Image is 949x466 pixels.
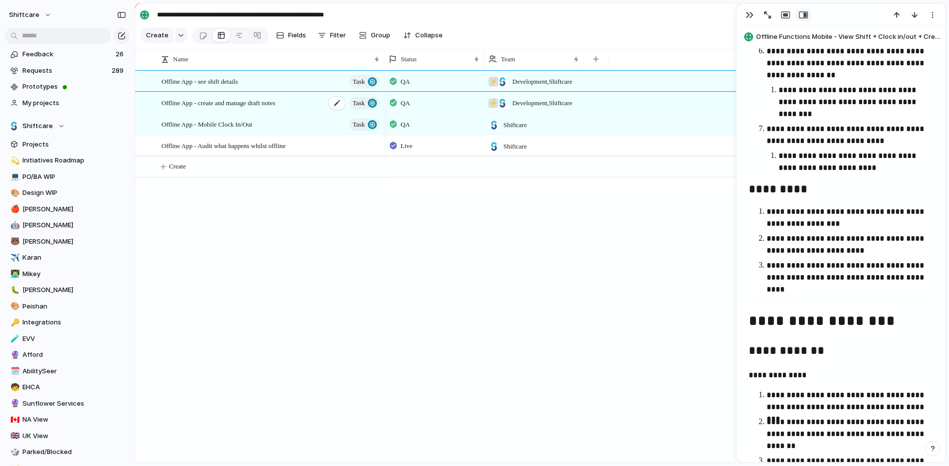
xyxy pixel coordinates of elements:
[353,96,365,110] span: Task
[5,429,130,444] a: 🇬🇧UK View
[22,155,126,165] span: Initiatives Roadmap
[330,30,346,40] span: Filter
[5,185,130,200] a: 🎨Design WIP
[5,137,130,152] a: Projects
[5,364,130,379] div: 🗓️AbilitySeer
[5,412,130,427] a: 🇨🇦NA View
[415,30,443,40] span: Collapse
[22,49,113,59] span: Feedback
[349,97,379,110] button: Task
[741,29,941,45] button: Offline Functions Mobile - View Shift + Clock in/out + Create Notes
[9,302,19,311] button: 🎨
[5,63,130,78] a: Requests289
[9,415,19,425] button: 🇨🇦
[22,447,126,457] span: Parked/Blocked
[5,267,130,282] a: 👨‍💻Mikey
[173,54,188,64] span: Name
[9,285,19,295] button: 🐛
[5,79,130,94] a: Prototypes
[116,49,126,59] span: 26
[5,283,130,298] div: 🐛[PERSON_NAME]
[10,382,17,393] div: 🧒
[10,220,17,231] div: 🤖
[5,347,130,362] div: 🔮Afford
[5,380,130,395] div: 🧒EHCA
[9,382,19,392] button: 🧒
[9,155,19,165] button: 💫
[22,382,126,392] span: EHCA
[9,237,19,247] button: 🐻
[10,187,17,199] div: 🎨
[22,66,109,76] span: Requests
[22,317,126,327] span: Integrations
[401,98,410,108] span: QA
[288,30,306,40] span: Fields
[5,119,130,134] button: Shiftcare
[5,96,130,111] a: My projects
[10,317,17,328] div: 🔑
[22,121,53,131] span: Shiftcare
[5,47,130,62] a: Feedback26
[5,315,130,330] a: 🔑Integrations
[10,447,17,458] div: 🎲
[354,27,395,43] button: Group
[161,97,275,108] span: Offline App - create and manage draft notes
[22,188,126,198] span: Design WIP
[4,7,57,23] button: shiftcare
[146,30,168,40] span: Create
[401,54,417,64] span: Status
[10,252,17,264] div: ✈️
[169,161,186,171] span: Create
[22,415,126,425] span: NA View
[9,447,19,457] button: 🎲
[5,299,130,314] a: 🎨Peishan
[9,334,19,344] button: 🧪
[22,98,126,108] span: My projects
[10,333,17,344] div: 🧪
[5,234,130,249] a: 🐻[PERSON_NAME]
[22,237,126,247] span: [PERSON_NAME]
[9,10,39,20] span: shiftcare
[9,253,19,263] button: ✈️
[5,396,130,411] a: 🔮Sunflower Services
[9,350,19,360] button: 🔮
[9,317,19,327] button: 🔑
[5,218,130,233] a: 🤖[PERSON_NAME]
[22,253,126,263] span: Karan
[5,153,130,168] a: 💫Initiatives Roadmap
[10,365,17,377] div: 🗓️
[10,285,17,296] div: 🐛
[22,285,126,295] span: [PERSON_NAME]
[22,366,126,376] span: AbilitySeer
[5,445,130,460] a: 🎲Parked/Blocked
[9,188,19,198] button: 🎨
[401,120,410,130] span: QA
[22,204,126,214] span: [PERSON_NAME]
[10,414,17,426] div: 🇨🇦
[9,172,19,182] button: 💻
[5,202,130,217] a: 🍎[PERSON_NAME]
[22,431,126,441] span: UK View
[5,169,130,184] a: 💻PO/BA WIP
[5,331,130,346] a: 🧪EVV
[272,27,310,43] button: Fields
[5,250,130,265] div: ✈️Karan
[314,27,350,43] button: Filter
[10,236,17,247] div: 🐻
[756,32,941,42] span: Offline Functions Mobile - View Shift + Clock in/out + Create Notes
[349,118,379,131] button: Task
[161,75,238,87] span: Offline App - see shift details
[22,269,126,279] span: Mikey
